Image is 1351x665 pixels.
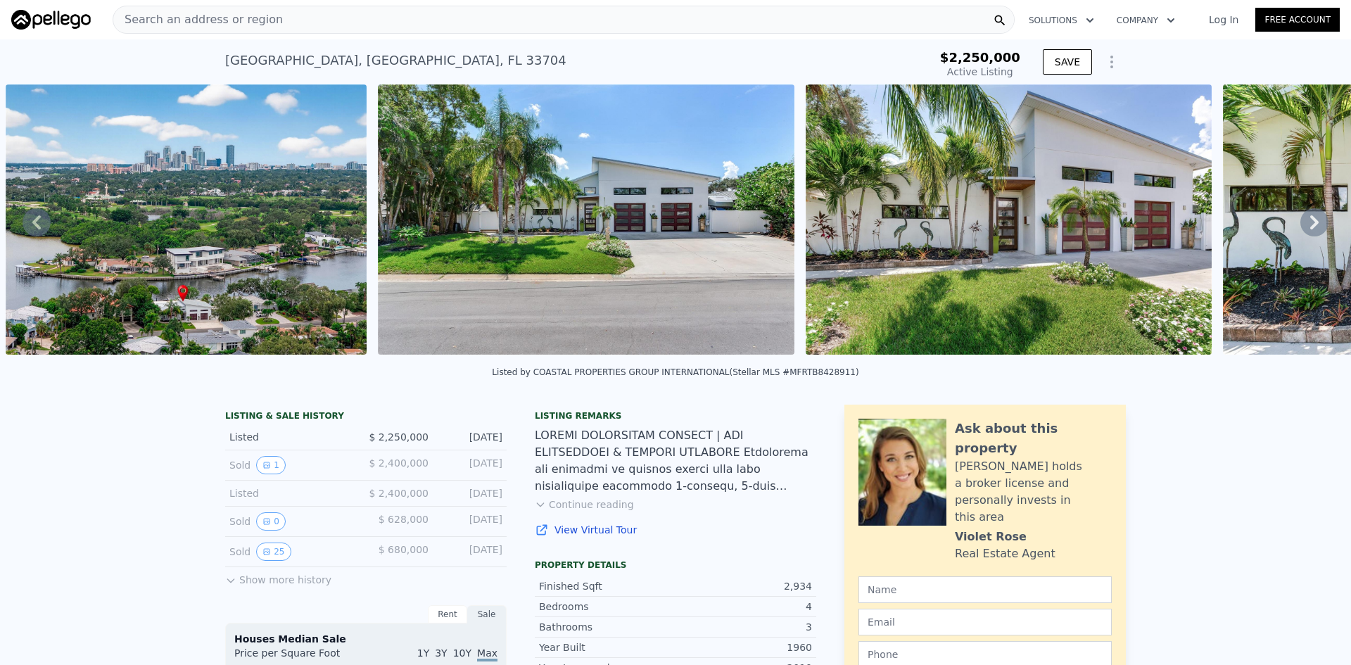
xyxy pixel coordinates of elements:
[539,640,675,654] div: Year Built
[535,523,816,537] a: View Virtual Tour
[428,605,467,623] div: Rent
[539,620,675,634] div: Bathrooms
[858,609,1112,635] input: Email
[1043,49,1092,75] button: SAVE
[467,605,507,623] div: Sale
[229,486,355,500] div: Listed
[539,579,675,593] div: Finished Sqft
[858,576,1112,603] input: Name
[806,84,1211,355] img: Sale: 169715017 Parcel: 55076215
[379,544,429,555] span: $ 680,000
[440,512,502,531] div: [DATE]
[477,647,497,661] span: Max
[1098,48,1126,76] button: Show Options
[440,456,502,474] div: [DATE]
[453,647,471,659] span: 10Y
[1017,8,1105,33] button: Solutions
[369,488,429,499] span: $ 2,400,000
[940,50,1020,65] span: $2,250,000
[955,528,1027,545] div: Violet Rose
[535,410,816,422] div: Listing remarks
[1105,8,1186,33] button: Company
[256,512,286,531] button: View historical data
[535,559,816,571] div: Property details
[440,430,502,444] div: [DATE]
[229,430,355,444] div: Listed
[955,545,1055,562] div: Real Estate Agent
[229,456,355,474] div: Sold
[6,84,367,355] img: Sale: 169715017 Parcel: 55076215
[1255,8,1340,32] a: Free Account
[539,600,675,614] div: Bedrooms
[435,647,447,659] span: 3Y
[440,486,502,500] div: [DATE]
[675,620,812,634] div: 3
[256,543,291,561] button: View historical data
[535,498,634,512] button: Continue reading
[229,512,355,531] div: Sold
[113,11,283,28] span: Search an address or region
[378,84,794,355] img: Sale: 169715017 Parcel: 55076215
[675,600,812,614] div: 4
[234,632,497,646] div: Houses Median Sale
[369,431,429,443] span: $ 2,250,000
[225,410,507,424] div: LISTING & SALE HISTORY
[225,51,566,70] div: [GEOGRAPHIC_DATA] , [GEOGRAPHIC_DATA] , FL 33704
[417,647,429,659] span: 1Y
[379,514,429,525] span: $ 628,000
[492,367,858,377] div: Listed by COASTAL PROPERTIES GROUP INTERNATIONAL (Stellar MLS #MFRTB8428911)
[955,458,1112,526] div: [PERSON_NAME] holds a broker license and personally invests in this area
[947,66,1013,77] span: Active Listing
[225,567,331,587] button: Show more history
[675,640,812,654] div: 1960
[1192,13,1255,27] a: Log In
[369,457,429,469] span: $ 2,400,000
[256,456,286,474] button: View historical data
[955,419,1112,458] div: Ask about this property
[535,427,816,495] div: LOREMI DOLORSITAM CONSECT | ADI ELITSEDDOEI & TEMPORI UTLABORE Etdolorema ali enimadmi ve quisnos...
[675,579,812,593] div: 2,934
[229,543,355,561] div: Sold
[11,10,91,30] img: Pellego
[440,543,502,561] div: [DATE]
